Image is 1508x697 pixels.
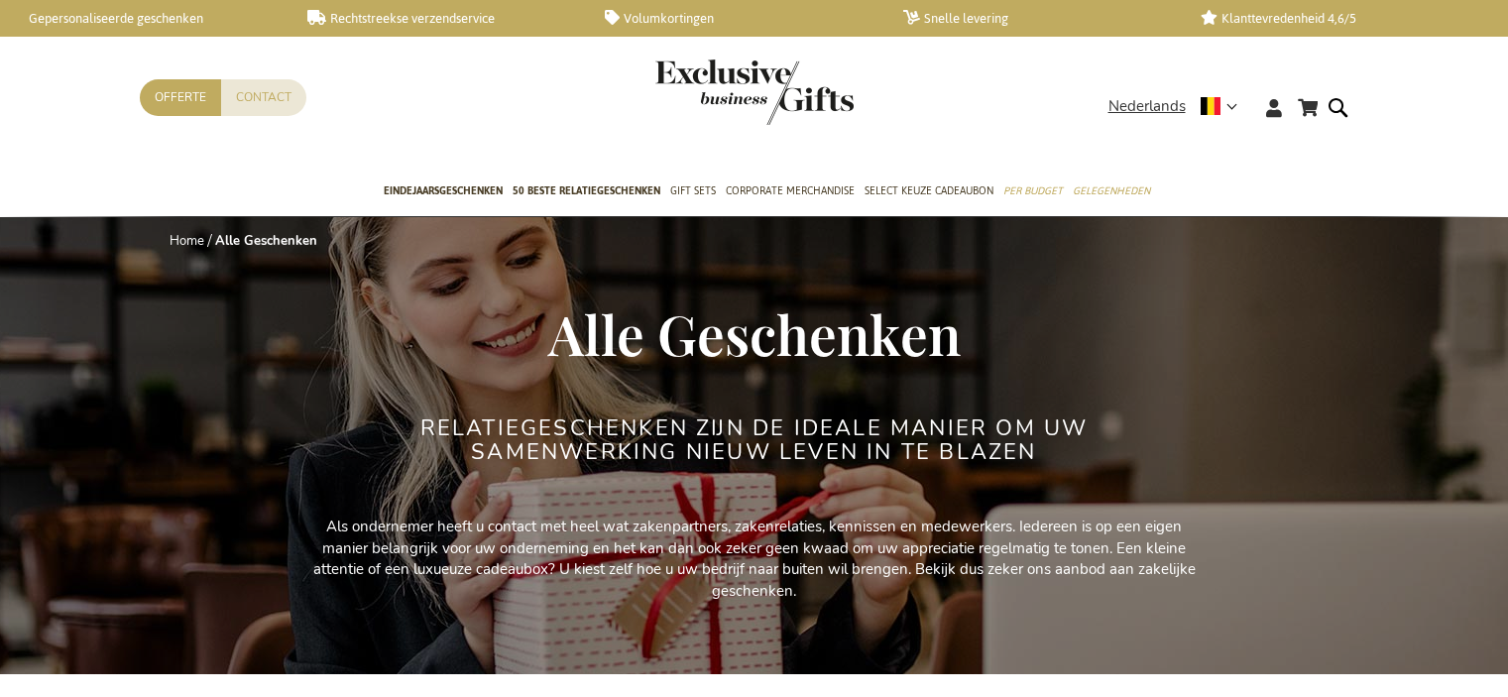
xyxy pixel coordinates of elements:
a: Gepersonaliseerde geschenken [10,10,276,27]
span: Nederlands [1108,95,1186,118]
span: Per Budget [1003,180,1063,201]
a: Offerte [140,79,221,116]
span: Gift Sets [670,180,716,201]
a: Snelle levering [903,10,1169,27]
h2: Relatiegeschenken zijn de ideale manier om uw samenwerking nieuw leven in te blazen [383,416,1126,464]
a: Home [170,232,204,250]
span: Gelegenheden [1073,180,1150,201]
a: Eindejaarsgeschenken [384,168,503,217]
a: Select Keuze Cadeaubon [865,168,993,217]
a: store logo [655,59,754,125]
img: Exclusive Business gifts logo [655,59,854,125]
span: 50 beste relatiegeschenken [513,180,660,201]
a: Gelegenheden [1073,168,1150,217]
span: Corporate Merchandise [726,180,855,201]
a: 50 beste relatiegeschenken [513,168,660,217]
p: Als ondernemer heeft u contact met heel wat zakenpartners, zakenrelaties, kennissen en medewerker... [308,517,1201,602]
a: Per Budget [1003,168,1063,217]
span: Select Keuze Cadeaubon [865,180,993,201]
strong: Alle Geschenken [215,232,317,250]
a: Klanttevredenheid 4,6/5 [1201,10,1466,27]
a: Rechtstreekse verzendservice [307,10,573,27]
span: Alle Geschenken [548,296,961,370]
a: Volumkortingen [605,10,870,27]
span: Eindejaarsgeschenken [384,180,503,201]
a: Corporate Merchandise [726,168,855,217]
a: Contact [221,79,306,116]
a: Gift Sets [670,168,716,217]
